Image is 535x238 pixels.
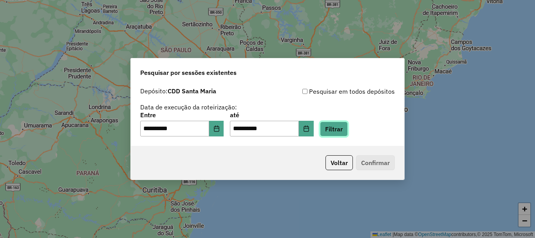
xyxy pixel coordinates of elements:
[168,87,216,95] strong: CDD Santa Maria
[140,68,237,77] span: Pesquisar por sessões existentes
[320,122,348,136] button: Filtrar
[209,121,224,136] button: Choose Date
[230,110,313,120] label: até
[140,86,216,96] label: Depósito:
[299,121,314,136] button: Choose Date
[140,102,237,112] label: Data de execução da roteirização:
[140,110,224,120] label: Entre
[325,155,353,170] button: Voltar
[267,87,395,96] div: Pesquisar em todos depósitos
